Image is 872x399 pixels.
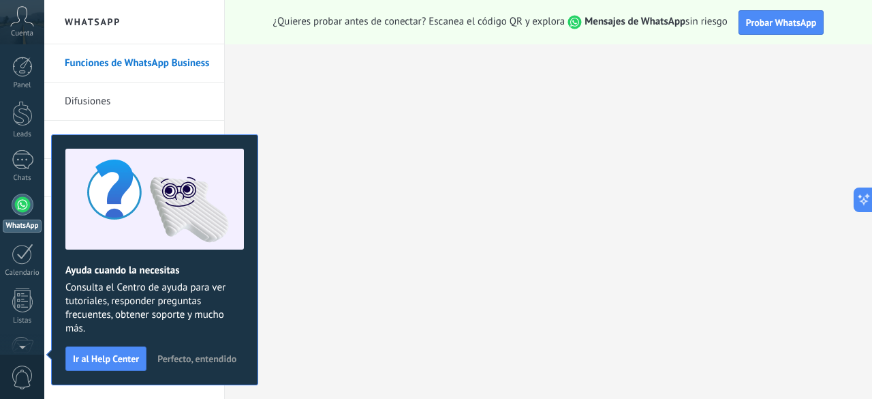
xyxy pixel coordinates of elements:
li: Difusiones [44,83,224,121]
a: Difusiones [65,83,211,121]
button: Ir al Help Center [65,346,146,371]
a: Plantillas [65,121,211,159]
span: Perfecto, entendido [157,354,236,364]
span: Cuenta [11,29,33,38]
li: Plantillas [44,121,224,159]
span: Ir al Help Center [73,354,139,364]
span: ¿Quieres probar antes de conectar? Escanea el código QR y explora sin riesgo [273,15,728,29]
strong: Mensajes de WhatsApp [585,15,685,28]
button: Probar WhatsApp [738,10,824,35]
div: Leads [3,130,42,139]
div: Chats [3,174,42,183]
span: Probar WhatsApp [746,16,817,29]
div: Calendario [3,269,42,278]
a: Funciones de WhatsApp Business [65,44,211,83]
li: Funciones de WhatsApp Business [44,44,224,83]
div: Listas [3,316,42,325]
div: Panel [3,81,42,90]
button: Perfecto, entendido [151,349,243,369]
span: Consulta el Centro de ayuda para ver tutoriales, responder preguntas frecuentes, obtener soporte ... [65,281,244,336]
h2: Ayuda cuando la necesitas [65,264,244,277]
div: WhatsApp [3,220,42,233]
